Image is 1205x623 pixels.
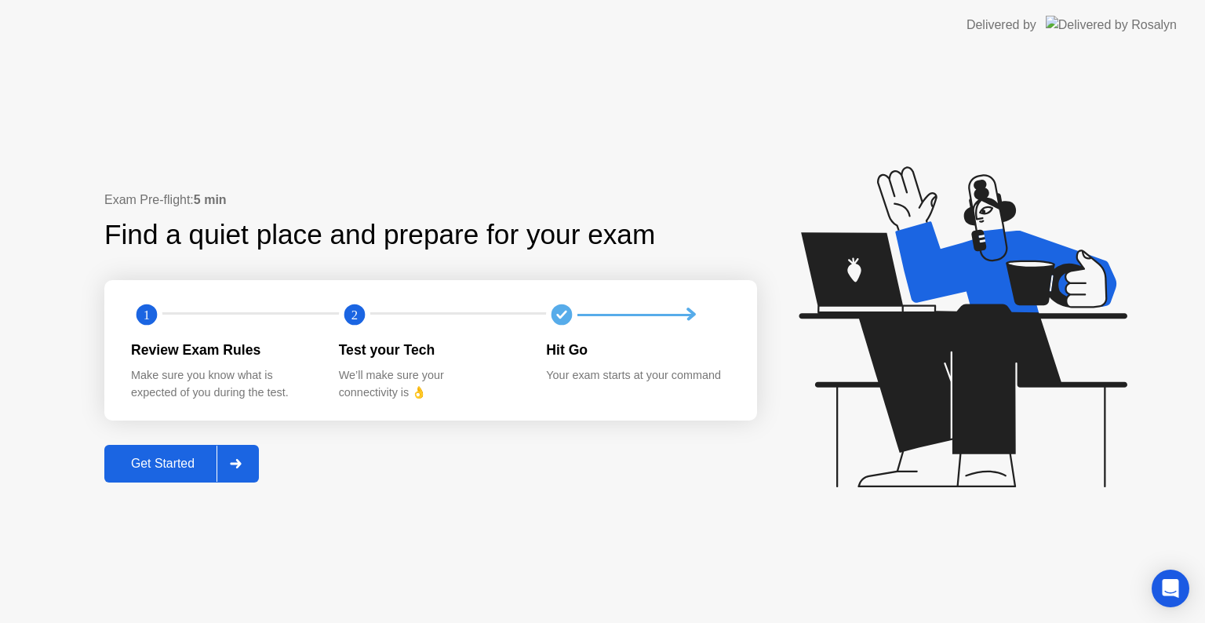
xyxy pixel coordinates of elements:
[131,340,314,360] div: Review Exam Rules
[546,340,729,360] div: Hit Go
[1152,570,1189,607] div: Open Intercom Messenger
[1046,16,1177,34] img: Delivered by Rosalyn
[546,367,729,384] div: Your exam starts at your command
[339,340,522,360] div: Test your Tech
[109,457,217,471] div: Get Started
[194,193,227,206] b: 5 min
[131,367,314,401] div: Make sure you know what is expected of you during the test.
[144,308,150,322] text: 1
[104,191,757,209] div: Exam Pre-flight:
[104,445,259,483] button: Get Started
[339,367,522,401] div: We’ll make sure your connectivity is 👌
[967,16,1036,35] div: Delivered by
[351,308,358,322] text: 2
[104,214,657,256] div: Find a quiet place and prepare for your exam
